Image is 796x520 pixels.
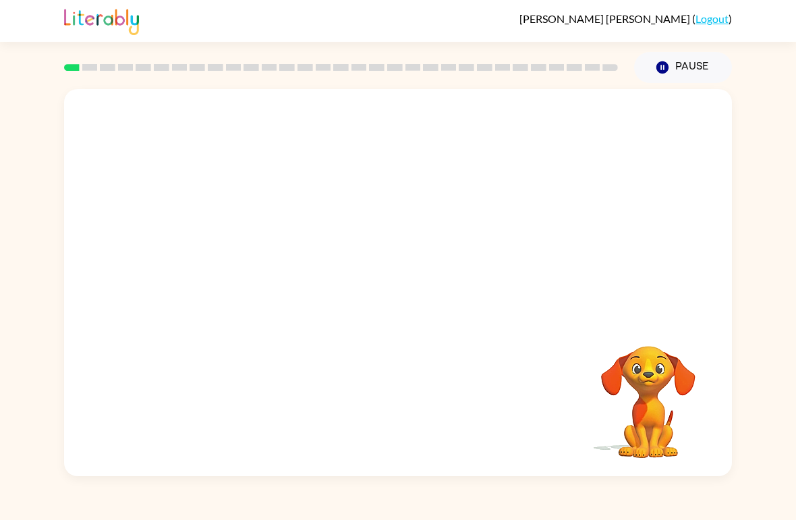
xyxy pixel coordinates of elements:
video: Your browser must support playing .mp4 files to use Literably. Please try using another browser. [581,325,716,460]
a: Logout [695,12,729,25]
div: ( ) [519,12,732,25]
img: Literably [64,5,139,35]
span: [PERSON_NAME] [PERSON_NAME] [519,12,692,25]
button: Pause [634,52,732,83]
